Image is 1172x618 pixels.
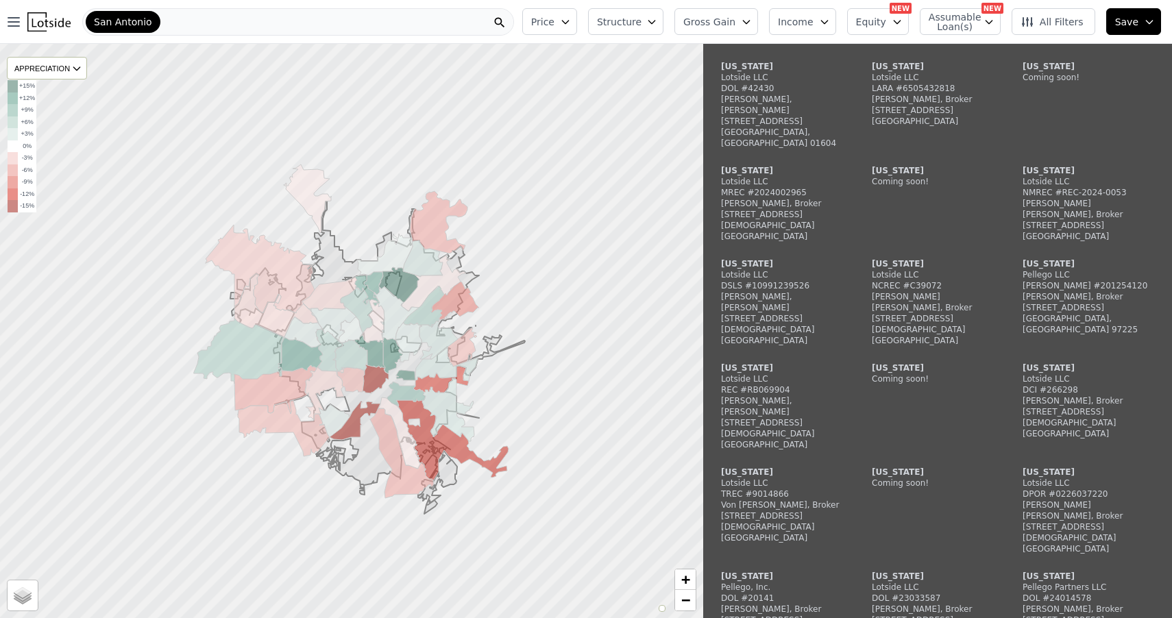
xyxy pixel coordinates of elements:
span: − [681,591,690,608]
div: Lotside LLC [872,72,1003,83]
span: Gross Gain [683,15,735,29]
div: Coming soon! [872,373,1003,384]
div: [US_STATE] [872,165,1003,176]
div: [STREET_ADDRESS][DEMOGRAPHIC_DATA] [721,510,853,532]
div: NMREC #REC-2024-0053 [1023,187,1154,198]
div: Coming soon! [872,176,1003,187]
div: Lotside LLC [721,176,853,187]
div: [US_STATE] [872,61,1003,72]
div: [US_STATE] [872,258,1003,269]
td: +9% [18,104,36,116]
div: TREC #9014866 [721,489,853,499]
div: [US_STATE] [872,362,1003,373]
td: -15% [18,200,36,212]
td: 0% [18,140,36,153]
div: [PERSON_NAME], Broker [1023,395,1154,406]
div: Coming soon! [872,478,1003,489]
td: +15% [18,80,36,92]
div: [STREET_ADDRESS][DEMOGRAPHIC_DATA] [872,313,1003,335]
td: -9% [18,176,36,188]
button: Income [769,8,836,35]
div: [GEOGRAPHIC_DATA] [721,231,853,242]
div: NCREC #C39072 [872,280,1003,291]
div: Lotside LLC [721,373,853,384]
div: [US_STATE] [1023,258,1154,269]
div: Pellego Partners LLC [1023,582,1154,593]
div: [GEOGRAPHIC_DATA] [721,335,853,346]
div: [GEOGRAPHIC_DATA] [872,335,1003,346]
span: Save [1115,15,1138,29]
span: Assumable Loan(s) [929,12,973,32]
button: Save [1106,8,1161,35]
div: [GEOGRAPHIC_DATA], [GEOGRAPHIC_DATA] 97225 [1023,313,1154,335]
div: Lotside LLC [1023,176,1154,187]
div: [PERSON_NAME], Broker [1023,291,1154,302]
div: [PERSON_NAME], Broker [721,604,853,615]
span: Equity [856,15,886,29]
div: LARA #6505432818 [872,83,1003,94]
div: [GEOGRAPHIC_DATA] [872,116,1003,127]
button: Price [522,8,577,35]
a: Layers [8,580,38,610]
button: Assumable Loan(s) [920,8,1001,35]
div: [PERSON_NAME], [PERSON_NAME] [721,395,853,417]
div: DSLS #10991239526 [721,280,853,291]
div: [US_STATE] [872,571,1003,582]
div: [STREET_ADDRESS][DEMOGRAPHIC_DATA] [1023,521,1154,543]
div: [GEOGRAPHIC_DATA] [721,439,853,450]
div: REC #RB069904 [721,384,853,395]
div: NEW [890,3,912,14]
div: [US_STATE] [721,467,853,478]
div: [STREET_ADDRESS][DEMOGRAPHIC_DATA] [721,417,853,439]
div: [PERSON_NAME] [PERSON_NAME], Broker [1023,198,1154,220]
div: DPOR #0226037220 [1023,489,1154,499]
span: All Filters [1021,15,1084,29]
div: [US_STATE] [721,362,853,373]
div: [STREET_ADDRESS] [1023,302,1154,313]
div: [US_STATE] [721,61,853,72]
div: Lotside LLC [721,72,853,83]
div: Coming soon! [1023,72,1154,83]
div: [GEOGRAPHIC_DATA] [721,532,853,543]
div: [GEOGRAPHIC_DATA], [GEOGRAPHIC_DATA] 01604 [721,127,853,149]
td: -3% [18,152,36,164]
div: [US_STATE] [1023,571,1154,582]
div: [PERSON_NAME], Broker [721,198,853,209]
div: [STREET_ADDRESS][DEMOGRAPHIC_DATA] [1023,406,1154,428]
td: +6% [18,116,36,129]
div: Von [PERSON_NAME], Broker [721,499,853,510]
div: [PERSON_NAME] [PERSON_NAME], Broker [872,291,1003,313]
div: MREC #2024002965 [721,187,853,198]
div: [US_STATE] [1023,165,1154,176]
div: [US_STATE] [721,258,853,269]
div: DOL #24014578 [1023,593,1154,604]
div: [STREET_ADDRESS][DEMOGRAPHIC_DATA] [721,209,853,231]
div: [PERSON_NAME] #201254120 [1023,280,1154,291]
div: [US_STATE] [1023,362,1154,373]
div: NEW [981,3,1003,14]
td: -12% [18,188,36,201]
div: [US_STATE] [721,165,853,176]
span: + [681,571,690,588]
button: Structure [588,8,663,35]
div: DOL #20141 [721,593,853,604]
div: [STREET_ADDRESS] [872,105,1003,116]
div: Lotside LLC [872,269,1003,280]
div: APPRECIATION [7,57,87,79]
div: [GEOGRAPHIC_DATA] [1023,428,1154,439]
span: Income [778,15,814,29]
div: DOL #23033587 [872,593,1003,604]
div: DCI #266298 [1023,384,1154,395]
td: +3% [18,128,36,140]
div: DOL #42430 [721,83,853,94]
div: Pellego LLC [1023,269,1154,280]
div: [PERSON_NAME], Broker [1023,604,1154,615]
span: Structure [597,15,641,29]
div: [US_STATE] [872,467,1003,478]
div: [PERSON_NAME], [PERSON_NAME] [721,94,853,116]
div: Lotside LLC [872,582,1003,593]
div: [STREET_ADDRESS][DEMOGRAPHIC_DATA] [721,313,853,335]
button: Gross Gain [674,8,758,35]
div: Lotside LLC [721,478,853,489]
div: [US_STATE] [1023,467,1154,478]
